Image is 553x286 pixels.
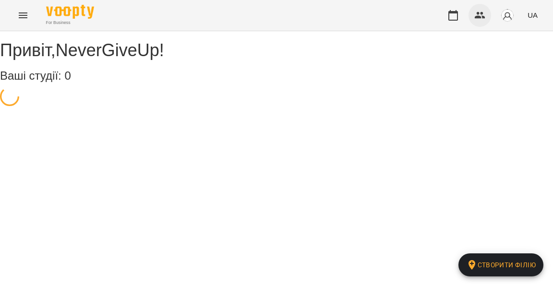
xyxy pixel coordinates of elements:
button: UA [524,6,541,24]
img: Voopty Logo [46,5,94,19]
button: Menu [12,4,35,27]
span: For Business [46,20,94,26]
img: avatar_s.png [501,9,514,22]
span: UA [528,10,538,20]
span: 0 [64,69,71,82]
